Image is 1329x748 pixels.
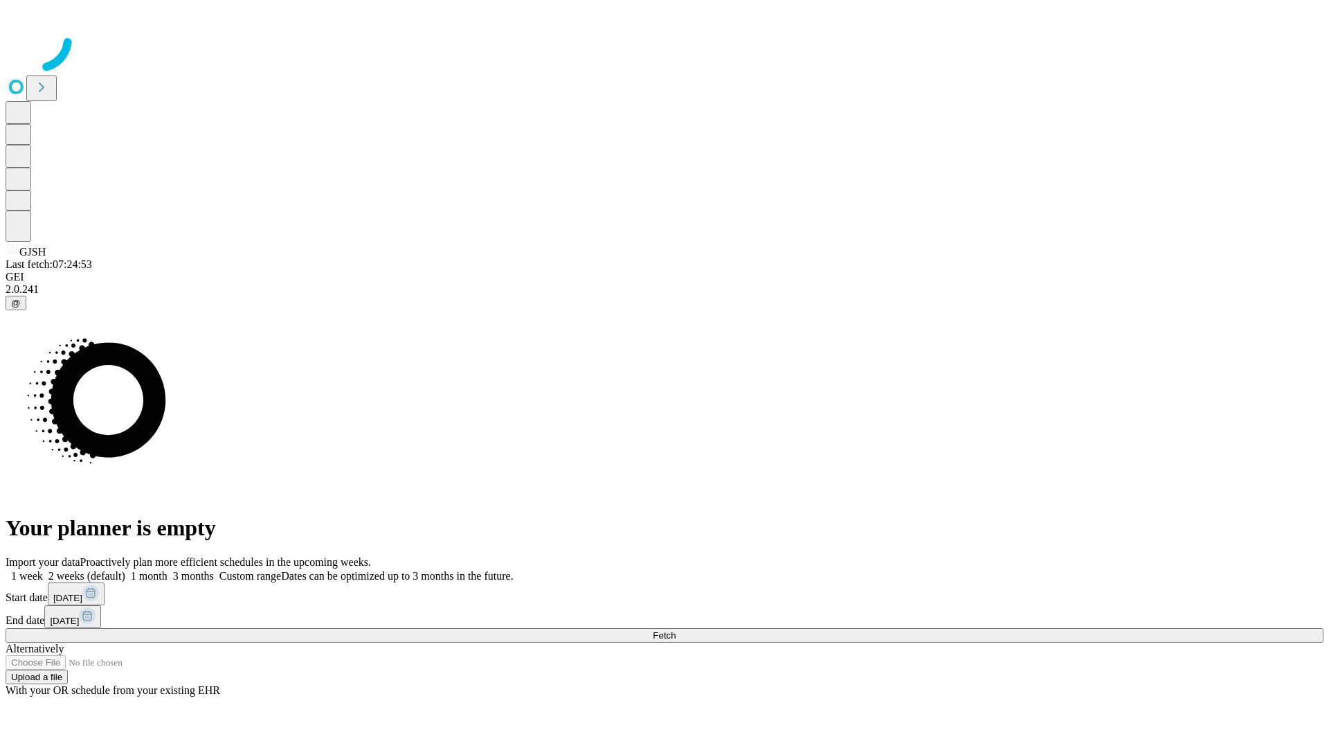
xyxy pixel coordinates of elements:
[219,570,281,582] span: Custom range
[6,684,220,696] span: With your OR schedule from your existing EHR
[131,570,168,582] span: 1 month
[11,298,21,308] span: @
[6,643,64,654] span: Alternatively
[6,283,1323,296] div: 2.0.241
[653,630,676,641] span: Fetch
[6,556,80,568] span: Import your data
[173,570,214,582] span: 3 months
[48,582,105,605] button: [DATE]
[6,670,68,684] button: Upload a file
[6,258,92,270] span: Last fetch: 07:24:53
[6,296,26,310] button: @
[48,570,125,582] span: 2 weeks (default)
[80,556,371,568] span: Proactively plan more efficient schedules in the upcoming weeks.
[6,605,1323,628] div: End date
[6,271,1323,283] div: GEI
[50,616,79,626] span: [DATE]
[6,582,1323,605] div: Start date
[53,593,82,603] span: [DATE]
[19,246,46,258] span: GJSH
[281,570,513,582] span: Dates can be optimized up to 3 months in the future.
[11,570,43,582] span: 1 week
[44,605,101,628] button: [DATE]
[6,515,1323,541] h1: Your planner is empty
[6,628,1323,643] button: Fetch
